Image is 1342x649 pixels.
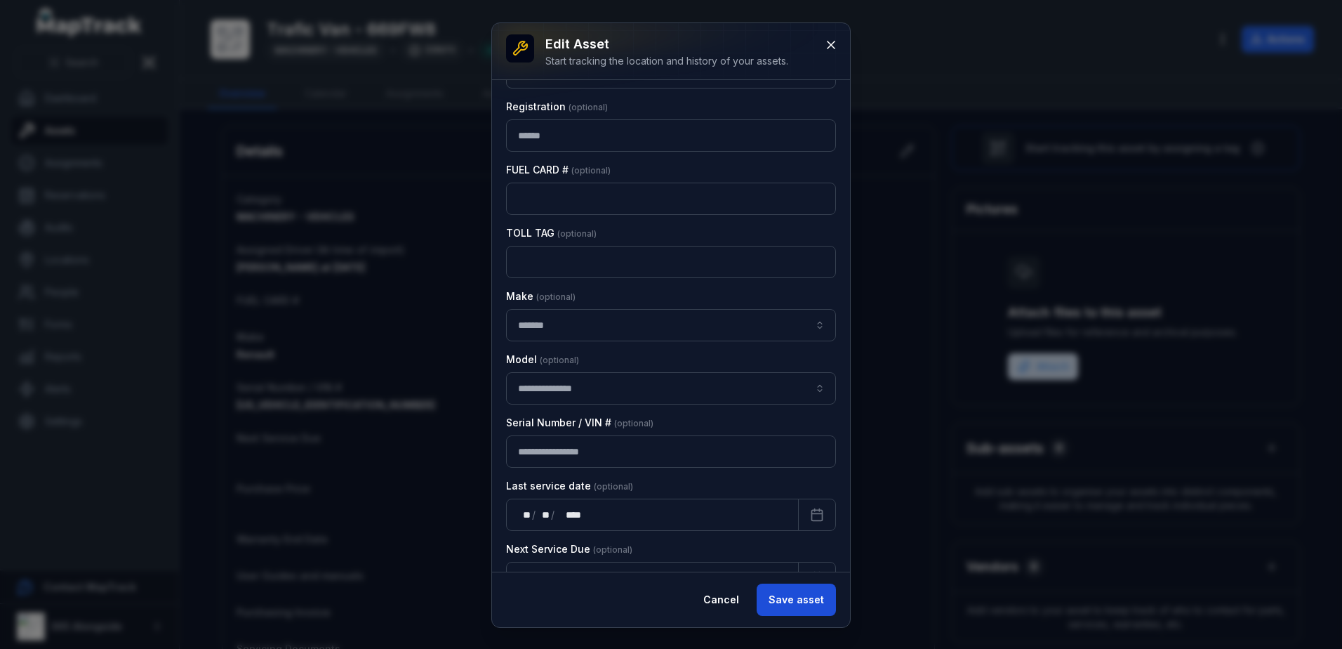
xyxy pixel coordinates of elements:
[518,571,532,585] div: day,
[556,571,583,585] div: year,
[757,584,836,616] button: Save asset
[506,100,608,114] label: Registration
[537,571,551,585] div: month,
[532,571,537,585] div: /
[506,542,632,556] label: Next Service Due
[506,309,836,341] input: asset-edit:cf[2c9a1bd6-738d-4b2a-ac98-3f96f4078ca0]-label
[506,226,597,240] label: TOLL TAG
[506,289,576,303] label: Make
[506,163,611,177] label: FUEL CARD #
[545,34,788,54] h3: Edit asset
[551,571,556,585] div: /
[506,372,836,405] input: asset-edit:cf[372ede5e-5430-4034-be4c-3789af5fa247]-label
[798,499,836,531] button: Calendar
[798,562,836,594] button: Calendar
[506,416,653,430] label: Serial Number / VIN #
[506,479,633,493] label: Last service date
[556,508,583,522] div: year,
[551,508,556,522] div: /
[545,54,788,68] div: Start tracking the location and history of your assets.
[691,584,751,616] button: Cancel
[506,353,579,367] label: Model
[537,508,551,522] div: month,
[532,508,537,522] div: /
[518,508,532,522] div: day,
